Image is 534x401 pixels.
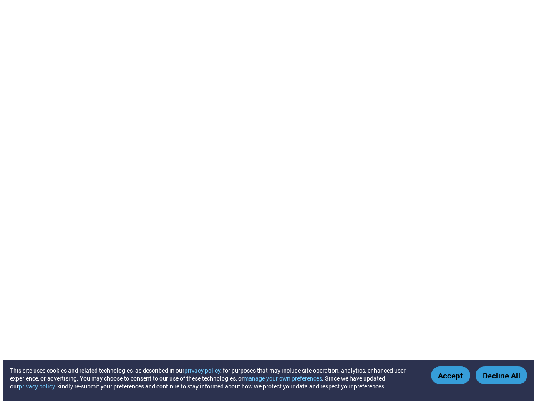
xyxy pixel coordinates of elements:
[19,382,55,390] a: privacy policy
[476,366,527,384] button: Decline All
[244,374,322,382] button: manage your own preferences
[431,366,470,384] button: Accept
[184,366,220,374] a: privacy policy
[10,366,419,390] div: This site uses cookies and related technologies, as described in our , for purposes that may incl...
